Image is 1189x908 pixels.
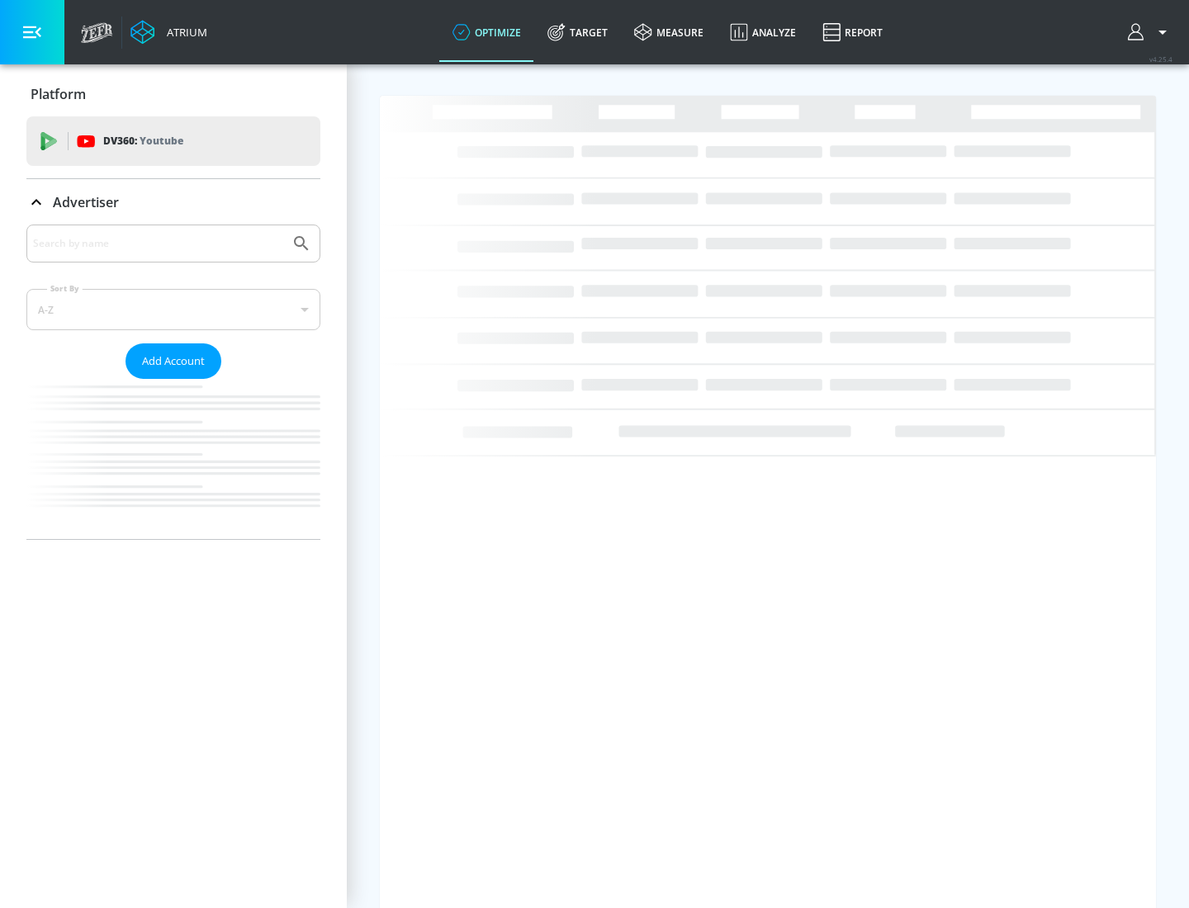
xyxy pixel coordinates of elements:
p: Platform [31,85,86,103]
a: measure [621,2,717,62]
nav: list of Advertiser [26,379,320,539]
div: Advertiser [26,179,320,225]
div: Platform [26,71,320,117]
p: DV360: [103,132,183,150]
span: v 4.25.4 [1149,54,1172,64]
a: Target [534,2,621,62]
a: optimize [439,2,534,62]
label: Sort By [47,283,83,294]
p: Youtube [140,132,183,149]
div: Atrium [160,25,207,40]
p: Advertiser [53,193,119,211]
span: Add Account [142,352,205,371]
input: Search by name [33,233,283,254]
a: Analyze [717,2,809,62]
button: Add Account [126,343,221,379]
div: DV360: Youtube [26,116,320,166]
div: A-Z [26,289,320,330]
div: Advertiser [26,225,320,539]
a: Report [809,2,896,62]
a: Atrium [130,20,207,45]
